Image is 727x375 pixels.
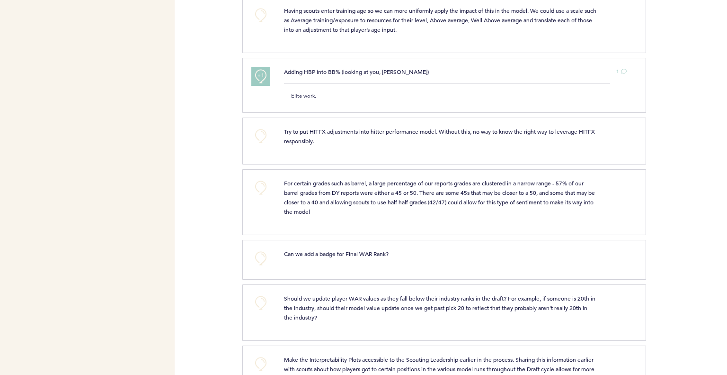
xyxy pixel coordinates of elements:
span: +1 [257,71,264,80]
button: +1 [251,67,270,86]
p: Elite work. [291,91,604,101]
span: 1 [616,68,619,74]
span: Can we add a badge for Final WAR Rank? [284,250,389,257]
span: Having scouts enter training age so we can more uniformly apply the impact of this in the model. ... [284,7,598,33]
span: Try to put HITFX adjustments into hitter performance model. Without this, no way to know the righ... [284,128,596,145]
span: Adding HBP into BB% (looking at you, [PERSON_NAME]) [284,68,429,75]
button: 1 [616,67,627,76]
span: For certain grades such as barrel, a large percentage of our reports grades are clustered in a na... [284,179,596,215]
span: Should we update player WAR values as they fall below their industry ranks in the draft? For exam... [284,294,597,321]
